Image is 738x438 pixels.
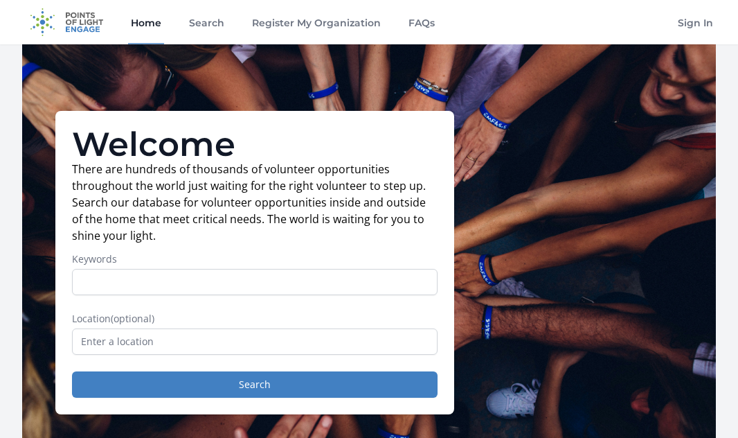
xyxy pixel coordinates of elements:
[111,312,154,325] span: (optional)
[72,312,438,326] label: Location
[72,128,438,161] h1: Welcome
[72,252,438,266] label: Keywords
[72,161,438,244] p: There are hundreds of thousands of volunteer opportunities throughout the world just waiting for ...
[72,371,438,398] button: Search
[72,328,438,355] input: Enter a location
